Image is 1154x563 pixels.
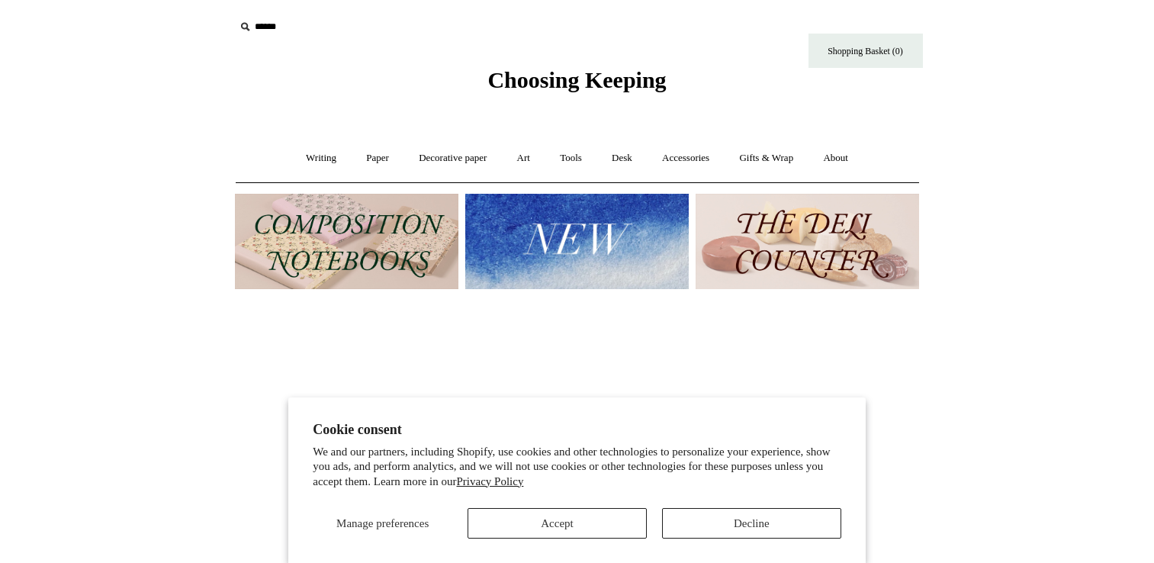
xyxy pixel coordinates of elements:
[313,422,841,438] h2: Cookie consent
[598,138,646,179] a: Desk
[313,508,452,539] button: Manage preferences
[808,34,923,68] a: Shopping Basket (0)
[235,194,458,289] img: 202302 Composition ledgers.jpg__PID:69722ee6-fa44-49dd-a067-31375e5d54ec
[352,138,403,179] a: Paper
[546,138,596,179] a: Tools
[292,138,350,179] a: Writing
[696,194,919,289] img: The Deli Counter
[725,138,807,179] a: Gifts & Wrap
[457,475,524,487] a: Privacy Policy
[465,194,689,289] img: New.jpg__PID:f73bdf93-380a-4a35-bcfe-7823039498e1
[648,138,723,179] a: Accessories
[313,445,841,490] p: We and our partners, including Shopify, use cookies and other technologies to personalize your ex...
[487,79,666,90] a: Choosing Keeping
[487,67,666,92] span: Choosing Keeping
[662,508,841,539] button: Decline
[336,517,429,529] span: Manage preferences
[468,508,647,539] button: Accept
[405,138,500,179] a: Decorative paper
[503,138,544,179] a: Art
[809,138,862,179] a: About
